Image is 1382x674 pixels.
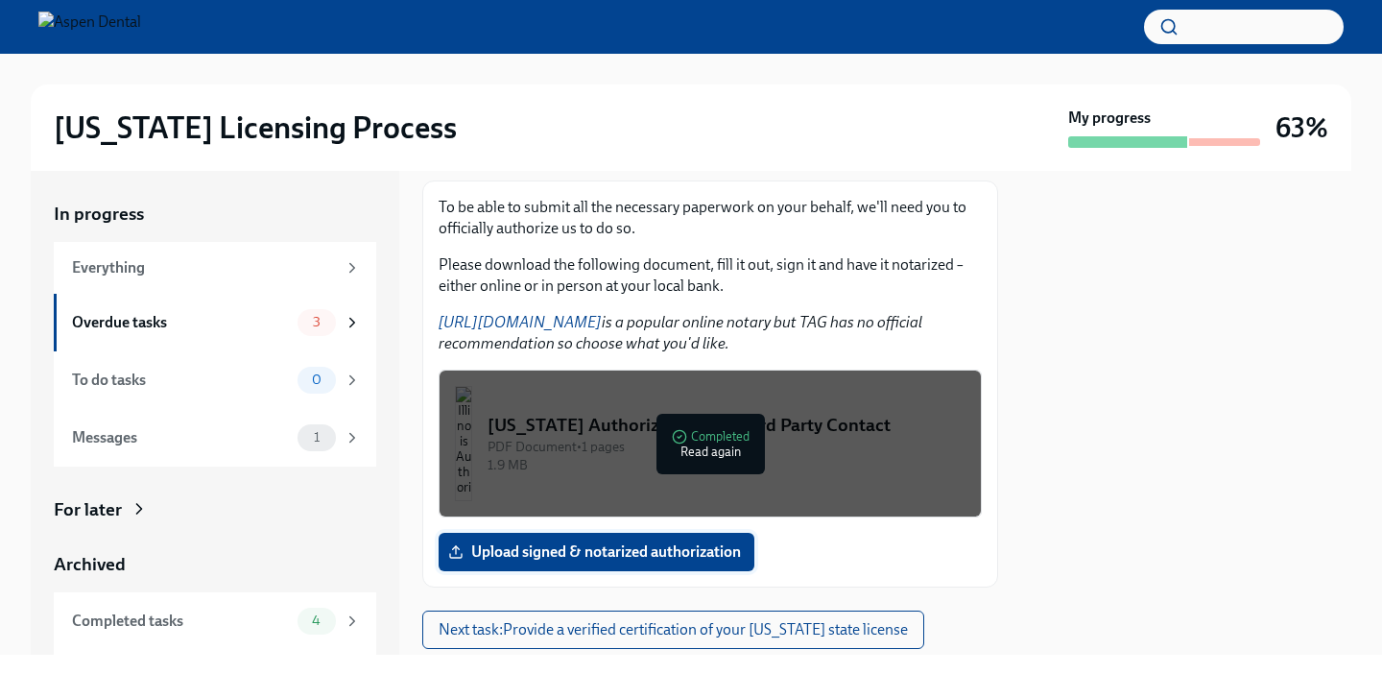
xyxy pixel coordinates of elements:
[54,242,376,294] a: Everything
[72,370,290,391] div: To do tasks
[54,351,376,409] a: To do tasks0
[54,592,376,650] a: Completed tasks4
[1068,108,1151,129] strong: My progress
[455,386,472,501] img: Illinois Authorization for Third Party Contact
[452,542,741,562] span: Upload signed & notarized authorization
[439,370,982,518] button: [US_STATE] Authorization for Third Party ContactPDF Document•1 pages1.9 MBCompletedRead again
[72,312,290,333] div: Overdue tasks
[488,413,965,438] div: [US_STATE] Authorization for Third Party Contact
[1275,110,1328,145] h3: 63%
[54,294,376,351] a: Overdue tasks3
[72,427,290,448] div: Messages
[488,456,965,474] div: 1.9 MB
[439,313,922,352] em: is a popular online notary but TAG has no official recommendation so choose what you'd like.
[54,497,122,522] div: For later
[38,12,141,42] img: Aspen Dental
[301,315,332,329] span: 3
[300,373,333,387] span: 0
[439,533,754,571] label: Upload signed & notarized authorization
[302,430,331,445] span: 1
[300,614,332,628] span: 4
[54,409,376,467] a: Messages1
[54,202,376,227] a: In progress
[488,438,965,456] div: PDF Document • 1 pages
[439,620,908,639] span: Next task : Provide a verified certification of your [US_STATE] state license
[439,313,602,331] a: [URL][DOMAIN_NAME]
[439,197,982,239] p: To be able to submit all the necessary paperwork on your behalf, we'll need you to officially aut...
[422,611,924,649] button: Next task:Provide a verified certification of your [US_STATE] state license
[54,497,376,522] a: For later
[439,254,982,297] p: Please download the following document, fill it out, sign it and have it notarized – either onlin...
[54,108,457,147] h2: [US_STATE] Licensing Process
[72,257,336,278] div: Everything
[72,611,290,632] div: Completed tasks
[54,552,376,577] a: Archived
